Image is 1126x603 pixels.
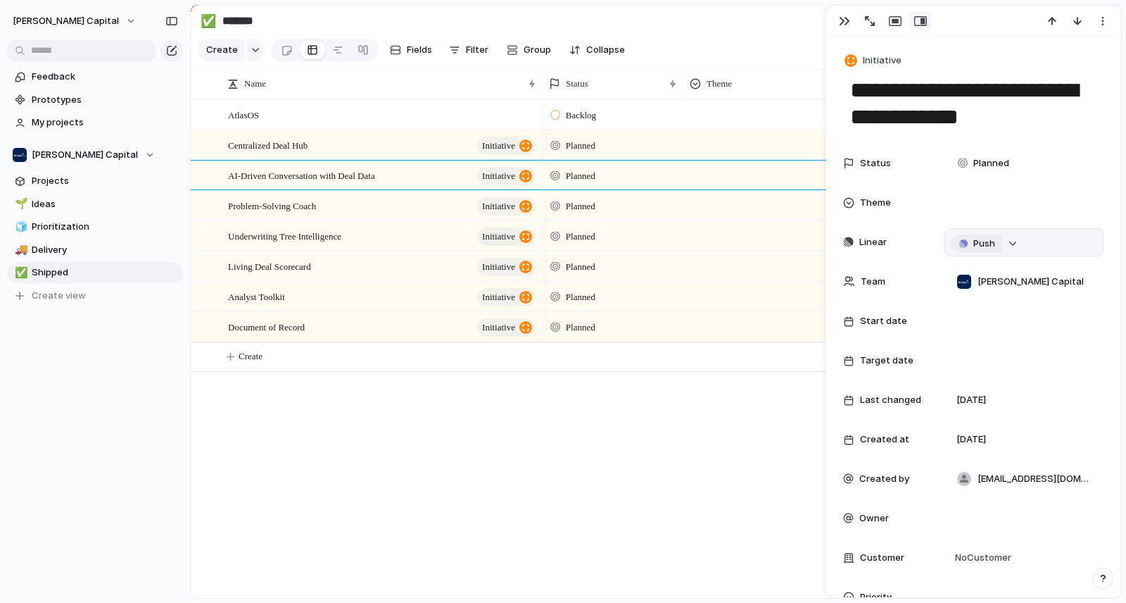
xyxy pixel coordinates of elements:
span: Planned [566,290,595,304]
span: Team [861,275,885,289]
button: Create view [7,285,183,306]
span: Initiative [863,54,902,68]
div: ✅ [15,265,25,281]
span: Ideas [32,197,178,211]
span: Collapse [586,43,625,57]
span: initiative [482,257,515,277]
button: ✅ [13,266,27,280]
span: Planned [566,169,595,183]
span: [EMAIL_ADDRESS][DOMAIN_NAME] [978,472,1092,486]
span: Planned [566,260,595,274]
span: Centralized Deal Hub [228,137,308,153]
span: No Customer [951,551,1011,565]
span: Theme [707,77,732,91]
span: initiative [482,287,515,307]
span: AI-Driven Conversation with Deal Data [228,167,375,183]
button: Initiative [842,51,906,71]
button: ✅ [197,10,220,32]
span: Create [239,349,262,363]
div: ✅ [201,11,216,30]
span: Shipped [32,266,178,280]
span: [DATE] [956,393,986,407]
span: Planned [566,199,595,213]
a: 🌱Ideas [7,194,183,215]
span: Planned [566,230,595,244]
button: initiative [477,258,536,276]
span: Backlog [566,108,596,123]
div: 🚚 [15,242,25,258]
span: Projects [32,174,178,188]
button: Group [500,39,558,61]
span: Customer [860,551,904,565]
a: Prototypes [7,89,183,111]
span: Linear [859,235,887,249]
button: initiative [477,197,536,216]
a: My projects [7,112,183,133]
div: 🌱 [15,196,25,212]
span: Delivery [32,243,178,257]
span: Problem-Solving Coach [228,197,316,213]
button: [PERSON_NAME] Capital [6,10,144,32]
span: Last changed [860,393,921,407]
span: Start date [860,314,907,328]
span: Feedback [32,70,178,84]
span: [PERSON_NAME] Capital [978,275,1084,289]
button: initiative [477,288,536,306]
span: My projects [32,116,178,130]
button: initiative [477,318,536,337]
button: Create [198,39,245,61]
a: Projects [7,170,183,192]
span: Created by [859,472,909,486]
span: Living Deal Scorecard [228,258,311,274]
span: Filter [466,43,488,57]
span: Analyst Toolkit [228,288,285,304]
span: Underwriting Tree Intelligence [228,228,341,244]
button: Collapse [564,39,631,61]
span: Create [206,43,238,57]
button: initiative [477,137,536,155]
div: 🧊 [15,219,25,235]
button: 🚚 [13,243,27,257]
span: Owner [859,511,889,526]
a: Feedback [7,66,183,87]
span: Group [524,43,551,57]
span: initiative [482,197,515,216]
button: 🧊 [13,220,27,234]
span: AtlasOS [228,106,259,123]
button: [PERSON_NAME] Capital [7,144,183,166]
span: Document of Record [228,318,305,335]
span: initiative [482,227,515,247]
span: Planned [566,139,595,153]
span: Prioritization [32,220,178,234]
span: Status [860,156,891,170]
span: initiative [482,136,515,156]
span: Created at [860,433,909,447]
button: Filter [443,39,494,61]
span: Prototypes [32,93,178,107]
button: 🌱 [13,197,27,211]
span: Theme [860,196,891,210]
span: Planned [566,321,595,335]
span: [DATE] [956,433,986,447]
a: ✅Shipped [7,262,183,283]
span: Fields [407,43,432,57]
span: Planned [973,156,1009,170]
span: [PERSON_NAME] Capital [32,148,138,162]
span: Name [244,77,266,91]
span: Push [973,237,995,251]
a: 🚚Delivery [7,240,183,261]
span: initiative [482,318,515,337]
button: initiative [477,167,536,185]
span: Target date [860,354,913,368]
button: Push [951,235,1002,253]
button: initiative [477,228,536,246]
span: initiative [482,166,515,186]
a: 🧊Prioritization [7,216,183,237]
span: Status [566,77,588,91]
span: [PERSON_NAME] Capital [13,14,119,28]
button: Fields [384,39,438,61]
